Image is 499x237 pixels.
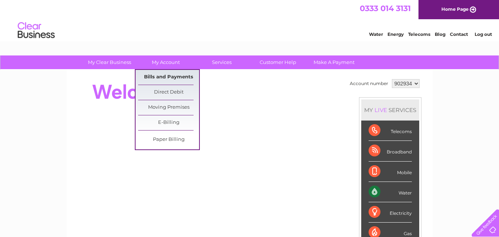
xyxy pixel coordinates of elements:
a: Water [369,31,383,37]
a: 0333 014 3131 [360,4,411,13]
div: Telecoms [369,121,412,141]
a: Energy [387,31,404,37]
a: Services [191,55,252,69]
td: Account number [348,77,390,90]
a: My Clear Business [79,55,140,69]
a: Paper Billing [138,132,199,147]
img: logo.png [17,19,55,42]
a: Bills and Payments [138,70,199,85]
a: Blog [435,31,445,37]
a: Make A Payment [304,55,365,69]
a: Contact [450,31,468,37]
div: Broadband [369,141,412,161]
a: My Account [135,55,196,69]
a: Direct Debit [138,85,199,100]
a: Log out [475,31,492,37]
a: Customer Help [247,55,308,69]
a: E-Billing [138,115,199,130]
a: Moving Premises [138,100,199,115]
div: Electricity [369,202,412,223]
div: MY SERVICES [361,99,419,121]
div: Mobile [369,162,412,182]
div: Water [369,182,412,202]
div: Clear Business is a trading name of Verastar Limited (registered in [GEOGRAPHIC_DATA] No. 3667643... [75,4,424,36]
a: Telecoms [408,31,430,37]
div: LIVE [373,106,389,114]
